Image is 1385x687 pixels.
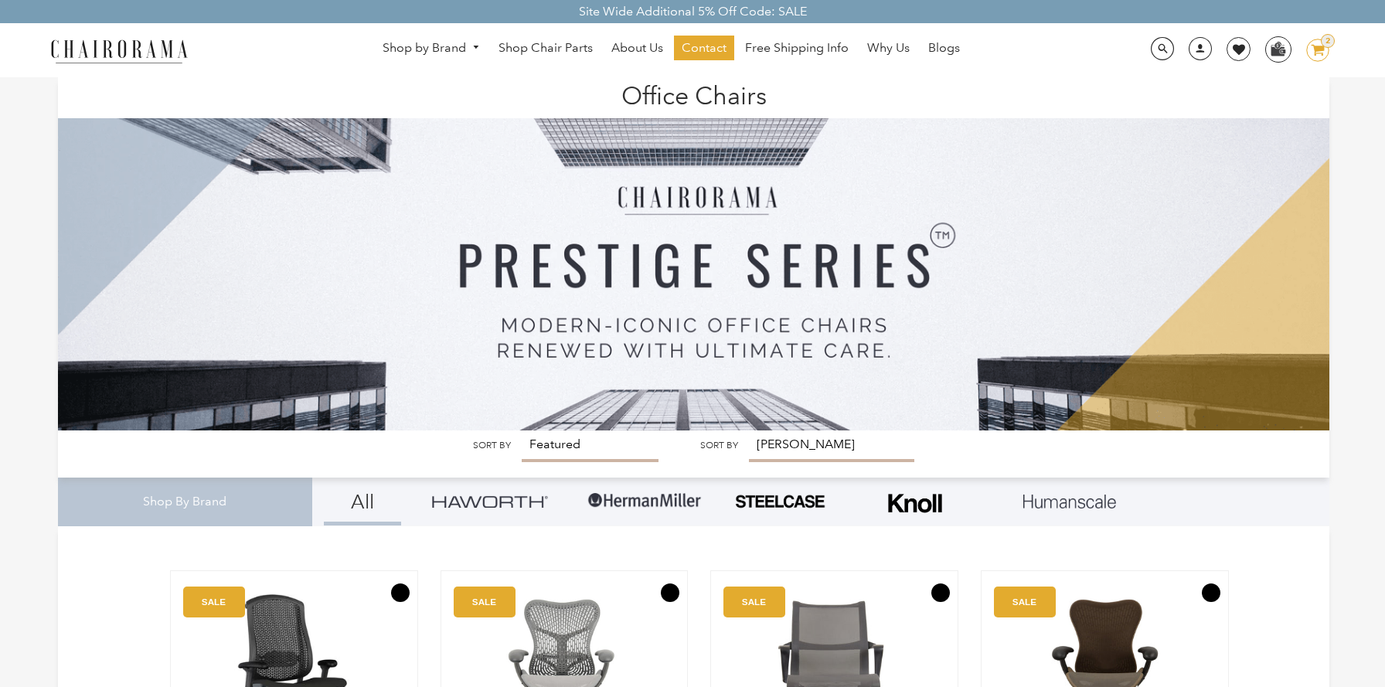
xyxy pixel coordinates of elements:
[375,36,488,60] a: Shop by Brand
[700,440,738,451] label: Sort by
[473,440,511,451] label: Sort by
[432,495,548,507] img: Group_4be16a4b-c81a-4a6e-a540-764d0a8faf6e.png
[1295,39,1329,62] a: 2
[1023,495,1116,508] img: Layer_1_1.png
[472,597,496,607] text: SALE
[737,36,856,60] a: Free Shipping Info
[611,40,663,56] span: About Us
[58,77,1330,430] img: Office Chairs
[931,583,950,602] button: Add to Wishlist
[491,36,601,60] a: Shop Chair Parts
[928,40,960,56] span: Blogs
[733,493,826,510] img: PHOTO-2024-07-09-00-53-10-removebg-preview.png
[1266,37,1290,60] img: WhatsApp_Image_2024-07-12_at_16.23.01.webp
[742,597,766,607] text: SALE
[73,77,1315,111] h1: Office Chairs
[604,36,671,60] a: About Us
[682,40,727,56] span: Contact
[920,36,968,60] a: Blogs
[58,478,312,526] div: Shop By Brand
[674,36,734,60] a: Contact
[587,478,703,524] img: Group-1.png
[859,36,917,60] a: Why Us
[884,484,946,523] img: Frame_4.png
[202,597,226,607] text: SALE
[1202,583,1220,602] button: Add to Wishlist
[262,36,1080,64] nav: DesktopNavigation
[745,40,849,56] span: Free Shipping Info
[661,583,679,602] button: Add to Wishlist
[867,40,910,56] span: Why Us
[1321,34,1335,48] div: 2
[499,40,593,56] span: Shop Chair Parts
[324,478,401,525] a: All
[42,37,196,64] img: chairorama
[391,583,410,602] button: Add to Wishlist
[1012,597,1036,607] text: SALE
